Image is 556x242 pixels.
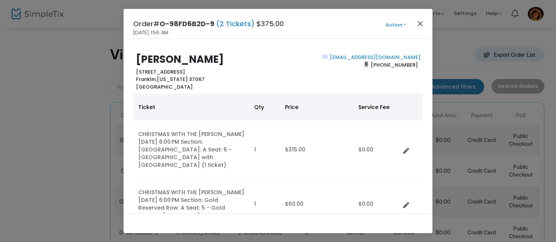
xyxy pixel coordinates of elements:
[134,94,249,121] th: Ticket
[136,76,157,83] span: Franklin,
[280,179,354,229] td: $60.00
[354,94,400,121] th: Service Fee
[134,121,249,179] td: CHRISTMAS WITH THE [PERSON_NAME] [DATE] 6:00 PM Section: [GEOGRAPHIC_DATA]: A Seat: 6 - [GEOGRAPH...
[280,121,354,179] td: $315.00
[133,29,168,37] span: [DATE] 1:56 AM
[415,18,425,29] button: Close
[136,68,205,91] b: [STREET_ADDRESS] [US_STATE] 37067 [GEOGRAPHIC_DATA]
[134,179,249,229] td: CHRISTMAS WITH THE [PERSON_NAME] [DATE] 6:00 PM Section: Gold Reserved Row: A Seat: 5 - Gold Rese...
[159,19,214,29] span: O-98FD6B2D-9
[249,179,280,229] td: 1
[136,52,224,66] b: [PERSON_NAME]
[368,59,420,71] span: [PHONE_NUMBER]
[133,18,284,29] h4: Order# $375.00
[328,54,420,61] a: [EMAIL_ADDRESS][DOMAIN_NAME]
[249,121,280,179] td: 1
[280,94,354,121] th: Price
[354,179,400,229] td: $0.00
[214,19,256,29] span: (2 Tickets)
[354,121,400,179] td: $0.00
[373,21,419,29] button: Action
[134,94,422,229] div: Data table
[249,94,280,121] th: Qty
